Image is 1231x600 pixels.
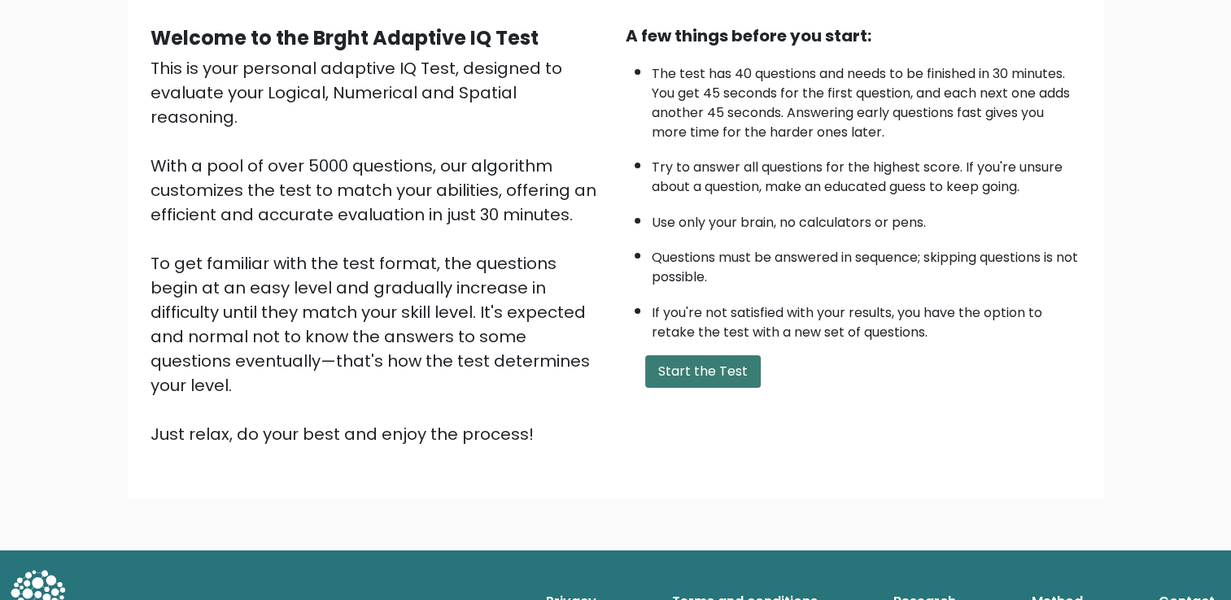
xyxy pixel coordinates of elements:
[151,24,539,51] b: Welcome to the Brght Adaptive IQ Test
[652,150,1081,197] li: Try to answer all questions for the highest score. If you're unsure about a question, make an edu...
[652,56,1081,142] li: The test has 40 questions and needs to be finished in 30 minutes. You get 45 seconds for the firs...
[652,295,1081,342] li: If you're not satisfied with your results, you have the option to retake the test with a new set ...
[652,205,1081,233] li: Use only your brain, no calculators or pens.
[151,56,606,446] div: This is your personal adaptive IQ Test, designed to evaluate your Logical, Numerical and Spatial ...
[645,355,761,388] button: Start the Test
[652,240,1081,287] li: Questions must be answered in sequence; skipping questions is not possible.
[626,24,1081,48] div: A few things before you start:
